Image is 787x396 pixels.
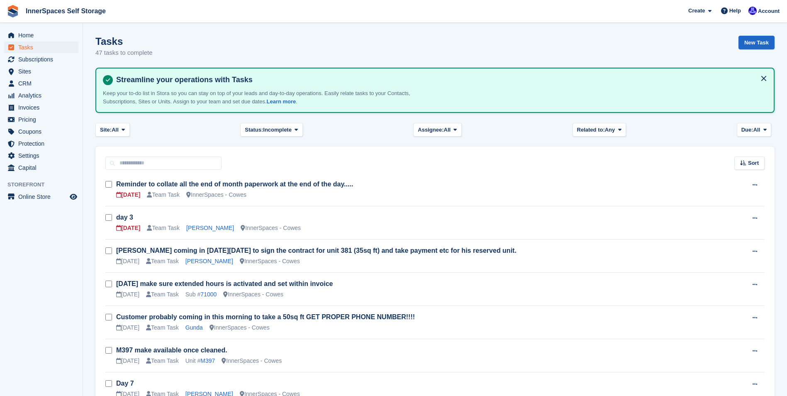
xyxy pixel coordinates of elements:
[116,214,133,221] a: day 3
[4,29,78,41] a: menu
[18,54,68,65] span: Subscriptions
[146,323,179,332] div: Team Task
[605,126,615,134] span: Any
[103,89,414,105] p: Keep your to-do list in Stora so you can stay on top of your leads and day-to-day operations. Eas...
[263,126,292,134] span: Incomplete
[18,150,68,161] span: Settings
[116,181,353,188] a: Reminder to collate all the end of month paperwork at the end of the day.....
[18,162,68,174] span: Capital
[4,42,78,53] a: menu
[186,191,246,199] div: InnerSpaces - Cowes
[729,7,741,15] span: Help
[18,126,68,137] span: Coupons
[241,224,301,232] div: InnerSpaces - Cowes
[200,291,217,298] a: 71000
[146,257,179,266] div: Team Task
[146,357,179,365] div: Team Task
[22,4,109,18] a: InnerSpaces Self Storage
[185,290,217,299] div: Sub #
[116,247,517,254] a: [PERSON_NAME] coming in [DATE][DATE] to sign the contract for unit 381 (35sq ft) and take payment...
[240,257,300,266] div: InnerSpaces - Cowes
[7,181,83,189] span: Storefront
[577,126,605,134] span: Related to:
[100,126,112,134] span: Site:
[7,5,19,17] img: stora-icon-8386f47178a22dfd0bd8f6a31ec36ba5ce8667c1dd55bd0f319d3a0aa187defe.svg
[116,313,415,320] a: Customer probably coming in this morning to take a 50sq ft GET PROPER PHONE NUMBER!!!!
[147,224,180,232] div: Team Task
[95,123,130,137] button: Site: All
[116,280,333,287] a: [DATE] make sure extended hours is activated and set within invoice
[4,66,78,77] a: menu
[18,78,68,89] span: CRM
[116,191,140,199] div: [DATE]
[116,290,139,299] div: [DATE]
[444,126,451,134] span: All
[95,48,153,58] p: 47 tasks to complete
[200,357,215,364] a: M397
[4,102,78,113] a: menu
[4,138,78,149] a: menu
[4,78,78,89] a: menu
[4,162,78,174] a: menu
[738,36,775,49] a: New Task
[688,7,705,15] span: Create
[116,347,227,354] a: M397 make available once cleaned.
[18,102,68,113] span: Invoices
[4,191,78,203] a: menu
[18,90,68,101] span: Analytics
[112,126,119,134] span: All
[185,324,203,331] a: Gunda
[116,323,139,332] div: [DATE]
[753,126,760,134] span: All
[4,54,78,65] a: menu
[116,380,134,387] a: Day 7
[146,290,179,299] div: Team Task
[4,150,78,161] a: menu
[95,36,153,47] h1: Tasks
[18,114,68,125] span: Pricing
[741,126,753,134] span: Due:
[113,75,767,85] h4: Streamline your operations with Tasks
[68,192,78,202] a: Preview store
[186,225,234,231] a: [PERSON_NAME]
[18,66,68,77] span: Sites
[573,123,626,137] button: Related to: Any
[748,159,759,167] span: Sort
[245,126,263,134] span: Status:
[18,29,68,41] span: Home
[222,357,282,365] div: InnerSpaces - Cowes
[240,123,302,137] button: Status: Incomplete
[210,323,270,332] div: InnerSpaces - Cowes
[147,191,180,199] div: Team Task
[18,138,68,149] span: Protection
[185,258,233,264] a: [PERSON_NAME]
[185,357,215,365] div: Unit #
[267,98,296,105] a: Learn more
[4,114,78,125] a: menu
[116,257,139,266] div: [DATE]
[4,90,78,101] a: menu
[223,290,283,299] div: InnerSpaces - Cowes
[4,126,78,137] a: menu
[413,123,462,137] button: Assignee: All
[116,224,140,232] div: [DATE]
[18,191,68,203] span: Online Store
[737,123,771,137] button: Due: All
[418,126,443,134] span: Assignee:
[18,42,68,53] span: Tasks
[116,357,139,365] div: [DATE]
[748,7,757,15] img: Russell Harding
[758,7,780,15] span: Account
